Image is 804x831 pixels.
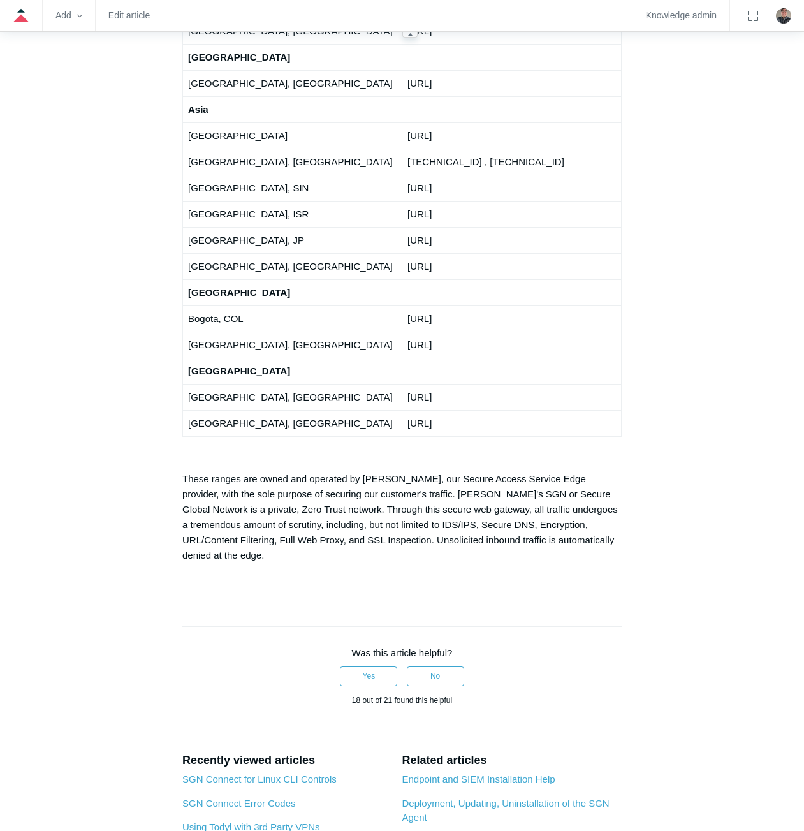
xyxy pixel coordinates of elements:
p: These ranges are owned and operated by [PERSON_NAME], our Secure Access Service Edge provider, wi... [182,471,622,563]
span: Was this article helpful? [352,647,453,658]
td: [GEOGRAPHIC_DATA], SIN [182,175,402,201]
td: [URL] [402,305,621,332]
td: [GEOGRAPHIC_DATA], [GEOGRAPHIC_DATA] [182,70,402,96]
td: [GEOGRAPHIC_DATA], [GEOGRAPHIC_DATA] [182,253,402,279]
td: [URL] [402,253,621,279]
td: [GEOGRAPHIC_DATA], ISR [182,201,402,227]
td: [GEOGRAPHIC_DATA], [GEOGRAPHIC_DATA] [182,384,402,410]
a: Knowledge admin [646,12,717,19]
strong: [GEOGRAPHIC_DATA] [188,287,290,298]
h2: Related articles [402,752,622,769]
zd-hc-trigger: Add [55,12,82,19]
img: user avatar [776,8,791,24]
td: [GEOGRAPHIC_DATA], JP [182,227,402,253]
td: [URL] [402,201,621,227]
strong: Asia [188,104,208,115]
td: [URL] [402,122,621,149]
a: Endpoint and SIEM Installation Help [402,774,555,784]
button: This article was not helpful [407,666,464,686]
td: [GEOGRAPHIC_DATA], [GEOGRAPHIC_DATA] [182,149,402,175]
td: Bogota, COL [182,305,402,332]
td: [URL] [402,175,621,201]
button: This article was helpful [340,666,397,686]
td: [URL] [402,384,621,410]
a: SGN Connect Error Codes [182,798,296,809]
td: [TECHNICAL_ID] , [TECHNICAL_ID] [402,149,621,175]
span: 18 out of 21 found this helpful [352,696,452,705]
a: Deployment, Updating, Uninstallation of the SGN Agent [402,798,609,823]
td: [GEOGRAPHIC_DATA], [GEOGRAPHIC_DATA] [182,410,402,436]
td: [URL] [402,227,621,253]
td: [GEOGRAPHIC_DATA], [GEOGRAPHIC_DATA] [182,332,402,358]
td: [URL] [402,70,621,96]
td: [URL] [402,410,621,436]
strong: [GEOGRAPHIC_DATA] [188,52,290,63]
td: [URL] [402,332,621,358]
a: Edit article [108,12,150,19]
a: SGN Connect for Linux CLI Controls [182,774,337,784]
td: [GEOGRAPHIC_DATA] [182,122,402,149]
zd-hc-trigger: Click your profile icon to open the profile menu [776,8,791,24]
zd-hc-resizer: Guide navigation [402,31,418,38]
strong: [GEOGRAPHIC_DATA] [188,365,290,376]
h2: Recently viewed articles [182,752,390,769]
